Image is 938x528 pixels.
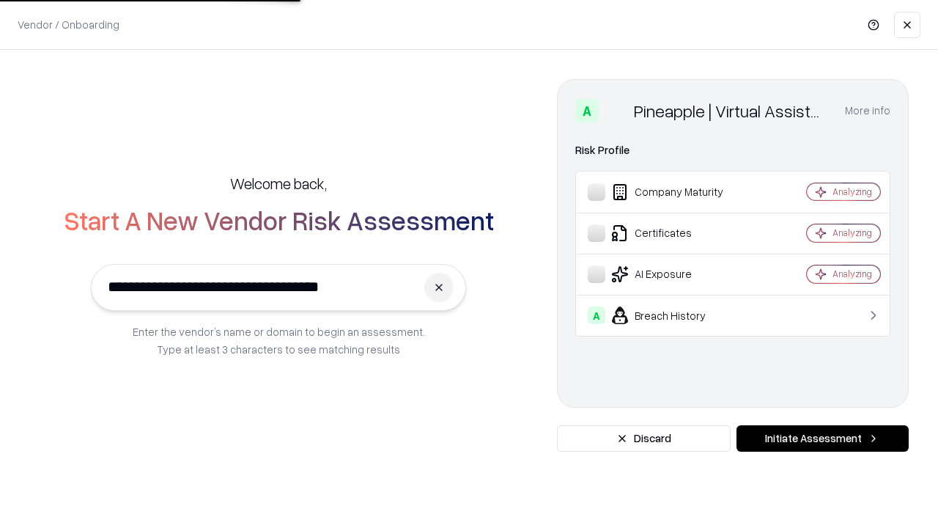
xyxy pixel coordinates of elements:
[575,99,599,122] div: A
[588,224,763,242] div: Certificates
[736,425,909,452] button: Initiate Assessment
[588,183,763,201] div: Company Maturity
[575,142,890,159] div: Risk Profile
[845,98,890,124] button: More info
[133,323,425,358] p: Enter the vendor’s name or domain to begin an assessment. Type at least 3 characters to see match...
[64,205,494,235] h2: Start A New Vendor Risk Assessment
[605,99,628,122] img: Pineapple | Virtual Assistant Agency
[588,307,763,324] div: Breach History
[557,425,731,452] button: Discard
[832,186,872,198] div: Analyzing
[832,227,872,239] div: Analyzing
[634,99,827,122] div: Pineapple | Virtual Assistant Agency
[588,265,763,283] div: AI Exposure
[832,268,872,280] div: Analyzing
[18,17,119,32] p: Vendor / Onboarding
[588,307,605,324] div: A
[230,173,327,194] h5: Welcome back,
